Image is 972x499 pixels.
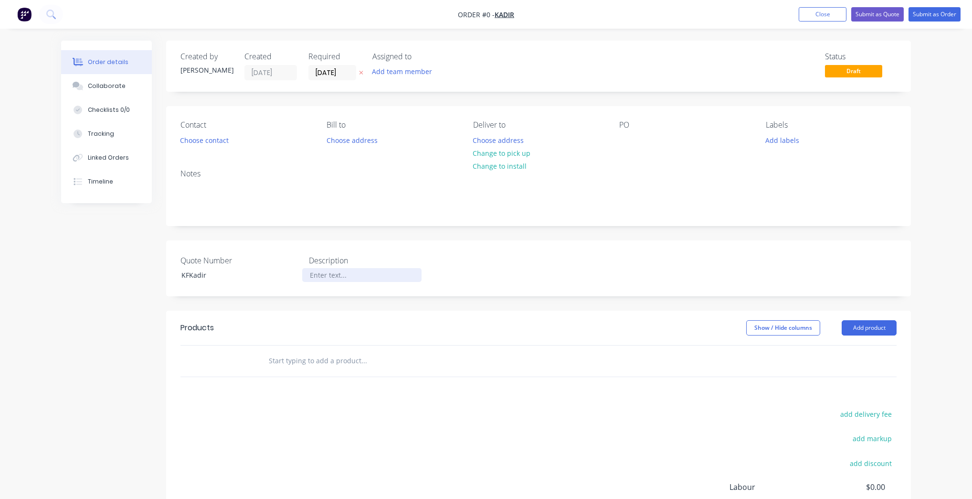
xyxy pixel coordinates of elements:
[88,153,129,162] div: Linked Orders
[729,481,814,493] span: Labour
[174,268,293,282] div: KFKadir
[180,169,897,178] div: Notes
[175,133,234,146] button: Choose contact
[766,120,897,130] div: Labels
[321,133,382,146] button: Choose address
[367,65,437,78] button: Add team member
[835,408,897,421] button: add delivery fee
[814,481,885,493] span: $0.00
[61,170,152,194] button: Timeline
[88,106,130,114] div: Checklists 0/0
[619,120,750,130] div: PO
[61,98,152,122] button: Checklists 0/0
[825,65,882,77] span: Draft
[88,130,114,138] div: Tracking
[746,320,820,336] button: Show / Hide columns
[308,52,361,61] div: Required
[909,7,961,22] button: Submit as Order
[372,65,437,78] button: Add team member
[61,74,152,98] button: Collaborate
[851,7,904,22] button: Submit as Quote
[458,10,495,19] span: Order #0 -
[825,52,897,61] div: Status
[17,7,32,22] img: Factory
[180,255,300,266] label: Quote Number
[180,52,233,61] div: Created by
[61,122,152,146] button: Tracking
[268,351,459,370] input: Start typing to add a product...
[244,52,297,61] div: Created
[88,58,128,66] div: Order details
[88,177,113,186] div: Timeline
[468,160,532,173] button: Change to install
[842,320,897,336] button: Add product
[180,322,214,334] div: Products
[760,133,804,146] button: Add labels
[327,120,457,130] div: Bill to
[180,120,311,130] div: Contact
[468,147,536,160] button: Change to pick up
[847,432,897,445] button: add markup
[468,133,529,146] button: Choose address
[61,50,152,74] button: Order details
[61,146,152,170] button: Linked Orders
[495,10,514,19] a: Kadir
[88,82,126,90] div: Collaborate
[473,120,604,130] div: Deliver to
[309,255,428,266] label: Description
[372,52,468,61] div: Assigned to
[845,456,897,469] button: add discount
[180,65,233,75] div: [PERSON_NAME]
[799,7,846,22] button: Close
